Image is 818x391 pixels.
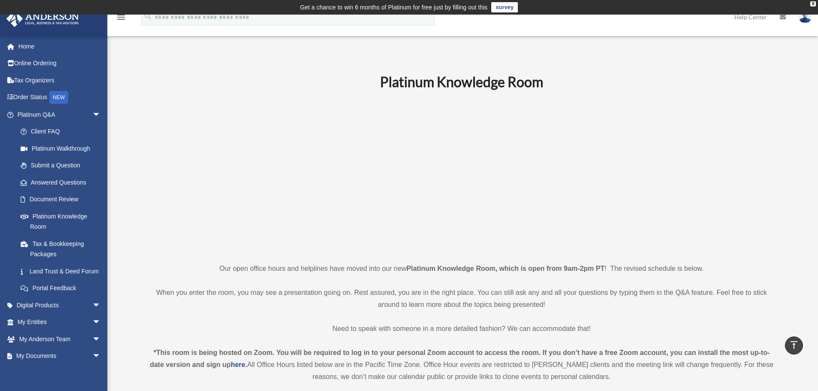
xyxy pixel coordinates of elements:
[116,15,126,22] a: menu
[147,263,776,275] p: Our open office hours and helplines have moved into our new ! The revised schedule is below.
[49,91,68,104] div: NEW
[147,347,776,383] div: All Office Hours listed below are in the Pacific Time Zone. Office Hour events are restricted to ...
[12,280,114,297] a: Portal Feedback
[6,55,114,72] a: Online Ordering
[6,106,114,123] a: Platinum Q&Aarrow_drop_down
[6,330,114,348] a: My Anderson Teamarrow_drop_down
[4,10,82,27] img: Anderson Advisors Platinum Portal
[789,340,799,350] i: vertical_align_top
[6,38,114,55] a: Home
[6,348,114,365] a: My Documentsarrow_drop_down
[12,235,114,263] a: Tax & Bookkeeping Packages
[92,314,109,331] span: arrow_drop_down
[92,330,109,348] span: arrow_drop_down
[150,349,770,368] strong: *This room is being hosted on Zoom. You will be required to log in to your personal Zoom account ...
[12,123,114,140] a: Client FAQ
[6,314,114,331] a: My Entitiesarrow_drop_down
[12,174,114,191] a: Answered Questions
[12,157,114,174] a: Submit a Question
[785,336,803,355] a: vertical_align_top
[231,361,245,368] a: here
[300,2,488,12] div: Get a chance to win 6 months of Platinum for free just by filling out this
[380,73,543,90] b: Platinum Knowledge Room
[245,361,247,368] strong: .
[116,12,126,22] i: menu
[799,11,812,23] img: User Pic
[12,263,114,280] a: Land Trust & Deed Forum
[12,208,109,235] a: Platinum Knowledge Room
[6,89,114,106] a: Order StatusNEW
[147,287,776,311] p: When you enter the room, you may see a presentation going on. Rest assured, you are in the right ...
[407,265,605,272] strong: Platinum Knowledge Room, which is open from 9am-2pm PT
[92,297,109,314] span: arrow_drop_down
[147,323,776,335] p: Need to speak with someone in a more detailed fashion? We can accommodate that!
[12,191,114,208] a: Document Review
[92,106,109,124] span: arrow_drop_down
[333,102,590,247] iframe: 231110_Toby_KnowledgeRoom
[143,12,153,21] i: search
[92,348,109,365] span: arrow_drop_down
[6,72,114,89] a: Tax Organizers
[6,297,114,314] a: Digital Productsarrow_drop_down
[12,140,114,157] a: Platinum Walkthrough
[491,2,518,12] a: survey
[810,1,816,6] div: close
